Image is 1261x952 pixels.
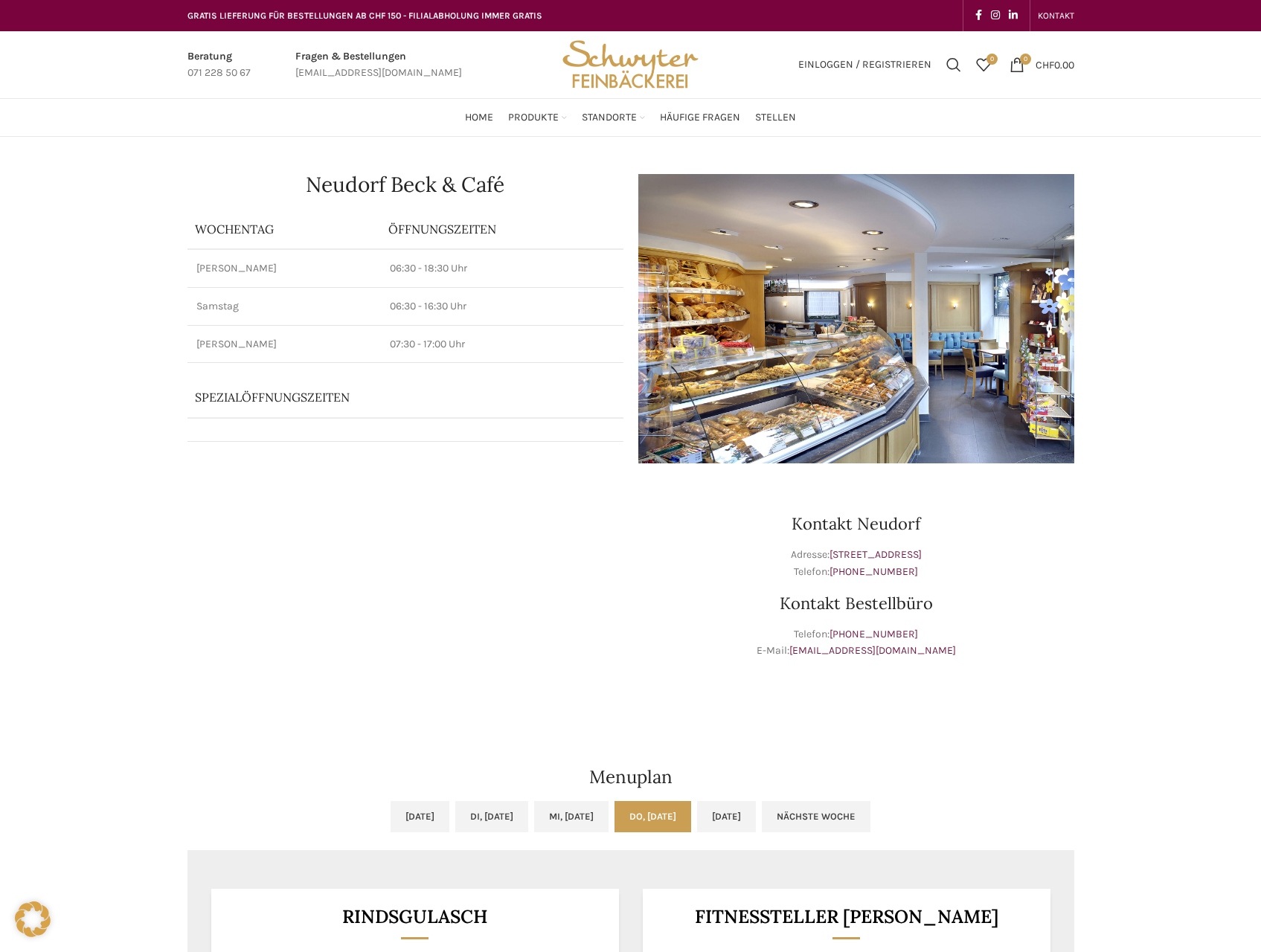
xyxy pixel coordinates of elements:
[582,103,645,132] a: Standorte
[187,478,623,701] iframe: schwyter martinsbruggstrasse
[830,628,918,640] a: [PHONE_NUMBER]
[1002,50,1082,80] a: 0 CHF0.00
[791,50,939,80] a: Einloggen / Registrieren
[229,907,600,926] h3: Rindsgulasch
[390,261,615,276] p: 06:30 - 18:30 Uhr
[582,111,637,125] span: Standorte
[638,515,1074,532] h3: Kontakt Neudorf
[986,54,998,65] span: 0
[830,565,918,578] a: [PHONE_NUMBER]
[557,31,703,98] img: Bäckerei Schwyter
[789,644,956,657] a: [EMAIL_ADDRESS][DOMAIN_NAME]
[939,50,969,80] a: Suchen
[755,111,796,125] span: Stellen
[1004,5,1022,26] a: Linkedin social link
[508,103,567,132] a: Produkte
[295,48,462,82] a: Infobox link
[986,5,1004,26] a: Instagram social link
[196,261,372,276] p: [PERSON_NAME]
[388,221,616,237] p: ÖFFNUNGSZEITEN
[187,10,542,21] span: GRATIS LIEFERUNG FÜR BESTELLUNGEN AB CHF 150 - FILIALABHOLUNG IMMER GRATIS
[969,50,998,80] div: Meine Wunschliste
[1038,10,1074,21] span: KONTAKT
[196,337,372,352] p: [PERSON_NAME]
[1036,58,1054,71] span: CHF
[187,768,1074,786] h2: Menuplan
[391,801,449,832] a: [DATE]
[390,337,615,352] p: 07:30 - 17:00 Uhr
[455,801,528,832] a: Di, [DATE]
[762,801,870,832] a: Nächste Woche
[1020,54,1031,65] span: 0
[1038,1,1074,30] a: KONTAKT
[830,548,922,561] a: [STREET_ADDRESS]
[660,103,740,132] a: Häufige Fragen
[187,48,251,82] a: Infobox link
[1030,1,1082,30] div: Secondary navigation
[638,595,1074,611] h3: Kontakt Bestellbüro
[638,547,1074,580] p: Adresse: Telefon:
[195,389,574,405] p: Spezialöffnungszeiten
[660,111,740,125] span: Häufige Fragen
[465,103,493,132] a: Home
[508,111,559,125] span: Produkte
[1036,58,1074,71] bdi: 0.00
[755,103,796,132] a: Stellen
[390,299,615,314] p: 06:30 - 16:30 Uhr
[534,801,609,832] a: Mi, [DATE]
[187,174,623,195] h1: Neudorf Beck & Café
[661,907,1032,926] h3: Fitnessteller [PERSON_NAME]
[971,5,986,26] a: Facebook social link
[196,299,372,314] p: Samstag
[195,221,373,237] p: Wochentag
[465,111,493,125] span: Home
[615,801,691,832] a: Do, [DATE]
[697,801,756,832] a: [DATE]
[969,50,998,80] a: 0
[638,626,1074,660] p: Telefon: E-Mail:
[557,57,703,70] a: Site logo
[798,59,931,70] span: Einloggen / Registrieren
[180,103,1082,132] div: Main navigation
